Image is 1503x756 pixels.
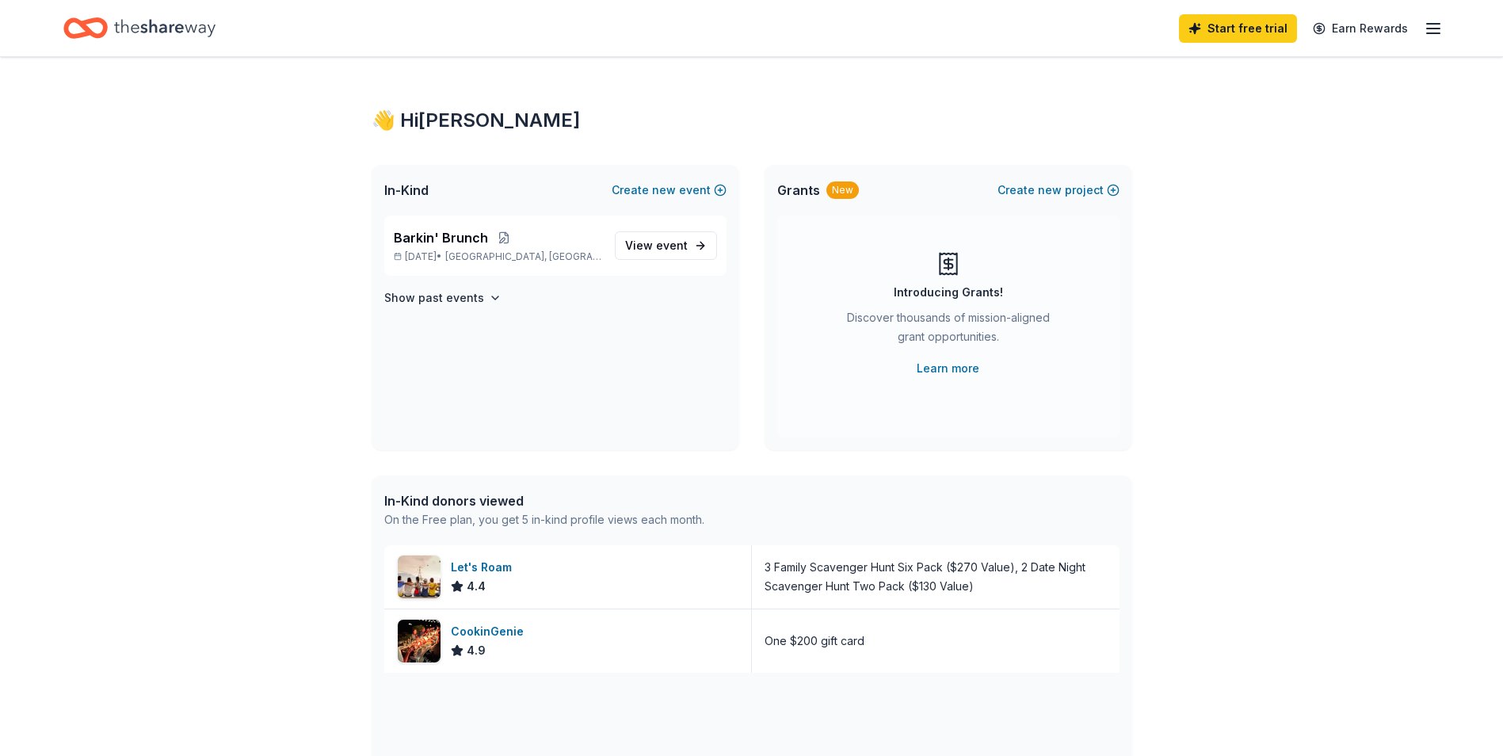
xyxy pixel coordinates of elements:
[765,632,864,651] div: One $200 gift card
[384,288,502,307] button: Show past events
[652,181,676,200] span: new
[615,231,717,260] a: View event
[777,181,820,200] span: Grants
[894,283,1003,302] div: Introducing Grants!
[765,558,1107,596] div: 3 Family Scavenger Hunt Six Pack ($270 Value), 2 Date Night Scavenger Hunt Two Pack ($130 Value)
[841,308,1056,353] div: Discover thousands of mission-aligned grant opportunities.
[445,250,601,263] span: [GEOGRAPHIC_DATA], [GEOGRAPHIC_DATA]
[1038,181,1062,200] span: new
[451,622,530,641] div: CookinGenie
[394,250,602,263] p: [DATE] •
[372,108,1132,133] div: 👋 Hi [PERSON_NAME]
[394,228,488,247] span: Barkin' Brunch
[384,510,704,529] div: On the Free plan, you get 5 in-kind profile views each month.
[917,359,979,378] a: Learn more
[612,181,727,200] button: Createnewevent
[1179,14,1297,43] a: Start free trial
[467,641,486,660] span: 4.9
[398,556,441,598] img: Image for Let's Roam
[451,558,518,577] div: Let's Roam
[384,288,484,307] h4: Show past events
[384,491,704,510] div: In-Kind donors viewed
[826,181,859,199] div: New
[656,239,688,252] span: event
[467,577,486,596] span: 4.4
[63,10,216,47] a: Home
[625,236,688,255] span: View
[998,181,1120,200] button: Createnewproject
[1303,14,1417,43] a: Earn Rewards
[398,620,441,662] img: Image for CookinGenie
[384,181,429,200] span: In-Kind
